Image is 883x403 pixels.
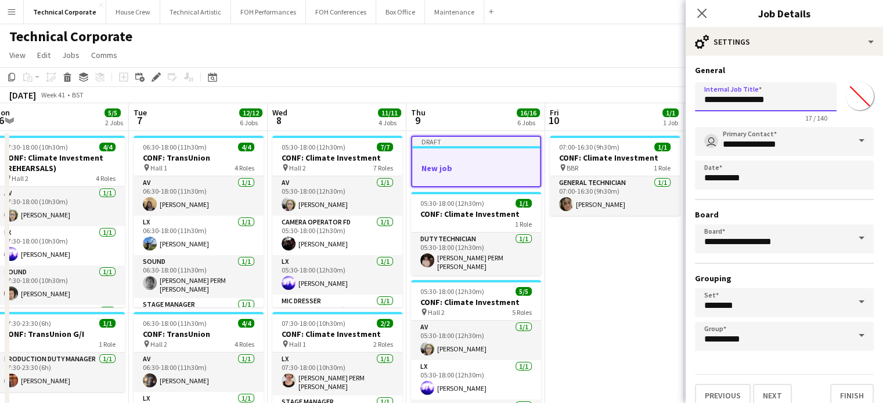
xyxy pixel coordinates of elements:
h3: CONF: Climate Investment [411,209,541,219]
button: Box Office [376,1,425,23]
button: House Crew [106,1,160,23]
app-job-card: 07:00-16:30 (9h30m)1/1CONF: Climate Investment BBR1 RoleGeneral Technician1/107:00-16:30 (9h30m)[... [550,136,680,216]
h3: Job Details [686,6,883,21]
span: 1 Role [99,340,116,348]
span: 8 [271,114,287,127]
app-card-role: AV1/105:30-18:00 (12h30m)[PERSON_NAME] [411,321,541,360]
app-card-role: AV1/105:30-18:00 (12h30m)[PERSON_NAME] [272,176,402,216]
span: BBR [567,164,578,172]
h3: CONF: TransUnion [134,329,264,339]
span: Edit [37,50,51,60]
h3: CONF: Climate Investment [411,297,541,307]
span: 1/1 [662,108,679,117]
span: Hall 2 [12,174,28,183]
span: Week 41 [38,90,67,99]
span: 5/5 [104,108,121,117]
app-job-card: DraftNew job [411,136,541,187]
app-card-role: LX1/105:30-18:00 (12h30m)[PERSON_NAME] [411,360,541,400]
span: 10 [548,114,559,127]
span: 07:30-18:00 (10h30m) [4,143,68,151]
div: Draft [412,137,540,146]
span: 4 Roles [96,174,116,183]
app-job-card: 05:30-18:00 (12h30m)1/1CONF: Climate Investment1 RoleDuty Technician1/105:30-18:00 (12h30m)[PERSO... [411,192,541,275]
h3: CONF: Climate Investment [272,329,402,339]
span: 07:00-16:30 (9h30m) [559,143,619,151]
h3: CONF: Climate Investment [550,153,680,163]
div: [DATE] [9,89,36,101]
a: Edit [33,48,55,63]
span: 07:30-18:00 (10h30m) [282,319,345,328]
app-card-role: Duty Technician1/105:30-18:00 (12h30m)[PERSON_NAME] PERM [PERSON_NAME] [411,233,541,275]
span: 7 Roles [373,164,393,172]
button: Maintenance [425,1,484,23]
span: 1/1 [516,199,532,208]
app-card-role: AV1/106:30-18:00 (11h30m)[PERSON_NAME] [134,176,264,216]
span: 11/11 [378,108,401,117]
app-job-card: 05:30-18:00 (12h30m)7/7CONF: Climate Investment Hall 27 RolesAV1/105:30-18:00 (12h30m)[PERSON_NAM... [272,136,402,307]
app-card-role: LX1/107:30-18:00 (10h30m)[PERSON_NAME] PERM [PERSON_NAME] [272,353,402,395]
h3: General [695,65,874,75]
button: FOH Performances [231,1,306,23]
h3: CONF: Climate Investment [272,153,402,163]
app-job-card: 06:30-18:00 (11h30m)4/4CONF: TransUnion Hall 14 RolesAV1/106:30-18:00 (11h30m)[PERSON_NAME]LX1/10... [134,136,264,307]
app-card-role: Stage Manager1/1 [134,298,264,337]
div: BST [72,90,84,99]
span: 4 Roles [235,164,254,172]
span: 06:30-18:00 (11h30m) [143,143,207,151]
div: Settings [686,28,883,56]
a: Comms [87,48,122,63]
span: Tue [134,107,147,118]
span: 1 Role [515,220,532,228]
div: 6 Jobs [517,118,539,127]
span: 1/1 [654,143,671,151]
div: 2 Jobs [105,118,123,127]
span: Wed [272,107,287,118]
app-card-role: Sound1/106:30-18:00 (11h30m)[PERSON_NAME] PERM [PERSON_NAME] [134,255,264,298]
span: 05:30-18:00 (12h30m) [282,143,345,151]
span: 4/4 [238,143,254,151]
h3: Board [695,209,874,220]
span: Hall 1 [289,340,306,348]
div: 6 Jobs [240,118,262,127]
span: 05:30-18:00 (12h30m) [420,287,484,296]
span: 2/2 [377,319,393,328]
span: Fri [550,107,559,118]
app-card-role: Mic Dresser1/105:30-18:00 (12h30m) [272,295,402,334]
span: 16/16 [517,108,540,117]
span: Hall 2 [150,340,167,348]
span: 05:30-18:00 (12h30m) [420,199,484,208]
span: 2 Roles [373,340,393,348]
span: View [9,50,26,60]
span: Comms [91,50,117,60]
span: Thu [411,107,426,118]
span: 17:30-23:30 (6h) [4,319,51,328]
span: 12/12 [239,108,262,117]
span: 06:30-18:00 (11h30m) [143,319,207,328]
span: 5/5 [516,287,532,296]
span: Hall 1 [150,164,167,172]
span: 5 Roles [512,308,532,317]
app-card-role: AV1/106:30-18:00 (11h30m)[PERSON_NAME] [134,353,264,392]
app-card-role: LX1/106:30-18:00 (11h30m)[PERSON_NAME] [134,216,264,255]
app-card-role: Camera Operator FD1/105:30-18:00 (12h30m)[PERSON_NAME] [272,216,402,255]
div: 1 Job [663,118,678,127]
span: 4/4 [238,319,254,328]
app-card-role: LX1/105:30-18:00 (12h30m)[PERSON_NAME] [272,255,402,295]
span: 4/4 [99,143,116,151]
span: 1/1 [99,319,116,328]
h3: CONF: TransUnion [134,153,264,163]
span: Hall 2 [428,308,445,317]
span: 7 [132,114,147,127]
span: 4 Roles [235,340,254,348]
h1: Technical Corporate [9,28,132,45]
button: Technical Corporate [24,1,106,23]
h3: Grouping [695,273,874,284]
span: 9 [409,114,426,127]
a: Jobs [57,48,84,63]
button: FOH Conferences [306,1,376,23]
